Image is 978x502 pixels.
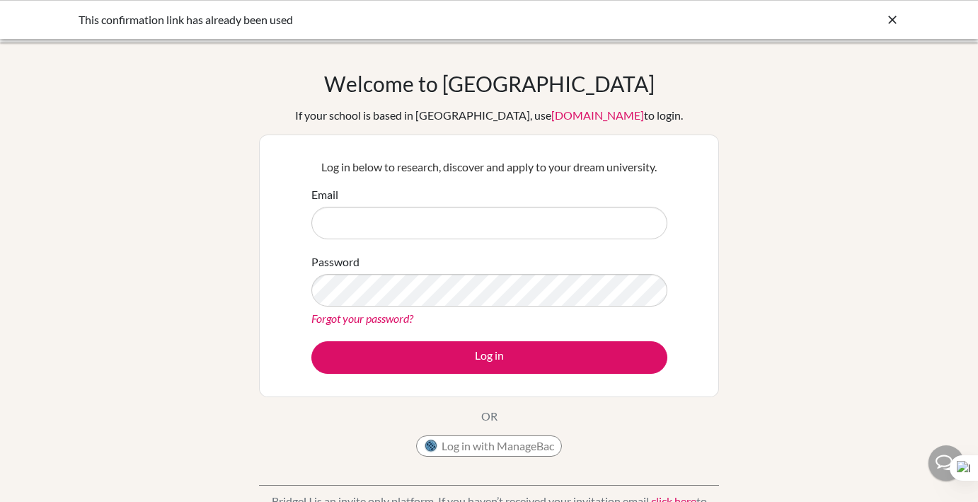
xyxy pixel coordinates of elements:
button: Log in with ManageBac [416,435,562,457]
div: This confirmation link has already been used [79,11,687,28]
label: Password [311,253,359,270]
a: Forgot your password? [311,312,413,325]
div: If your school is based in [GEOGRAPHIC_DATA], use to login. [295,107,683,124]
h1: Welcome to [GEOGRAPHIC_DATA] [324,71,655,96]
button: Log in [311,341,667,374]
a: [DOMAIN_NAME] [551,108,644,122]
p: OR [481,408,497,425]
p: Log in below to research, discover and apply to your dream university. [311,159,667,176]
label: Email [311,186,338,203]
